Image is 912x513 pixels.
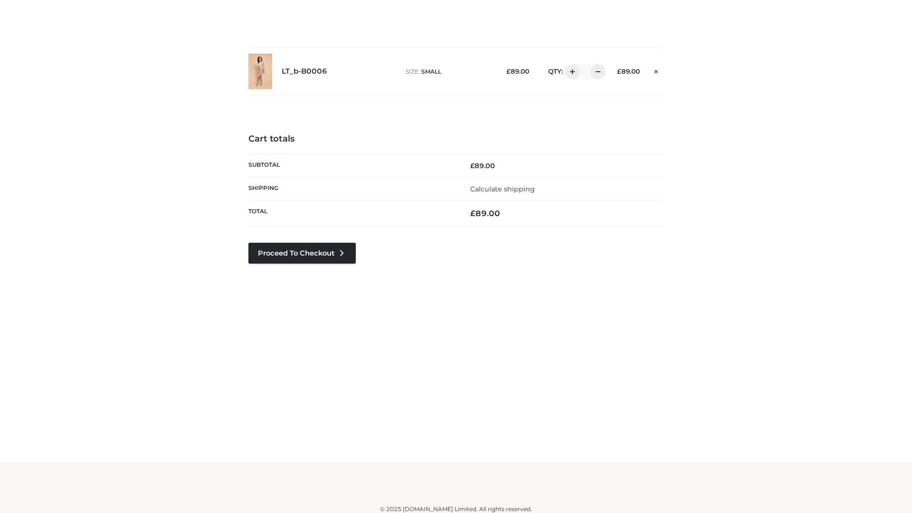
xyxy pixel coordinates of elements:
th: Shipping [248,177,456,200]
bdi: 89.00 [470,161,495,170]
th: Total [248,201,456,226]
span: £ [470,161,475,170]
bdi: 89.00 [617,67,640,75]
span: £ [617,67,621,75]
h4: Cart totals [248,134,664,144]
bdi: 89.00 [470,209,500,218]
p: size : [406,67,492,76]
div: QTY: [539,64,602,79]
a: Calculate shipping [470,185,535,193]
span: £ [470,209,475,218]
a: Remove this item [649,64,664,76]
span: SMALL [421,68,441,75]
span: £ [506,67,511,75]
th: Subtotal [248,154,456,177]
a: LT_b-B0006 [282,67,327,76]
a: Proceed to Checkout [248,243,356,264]
bdi: 89.00 [506,67,529,75]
